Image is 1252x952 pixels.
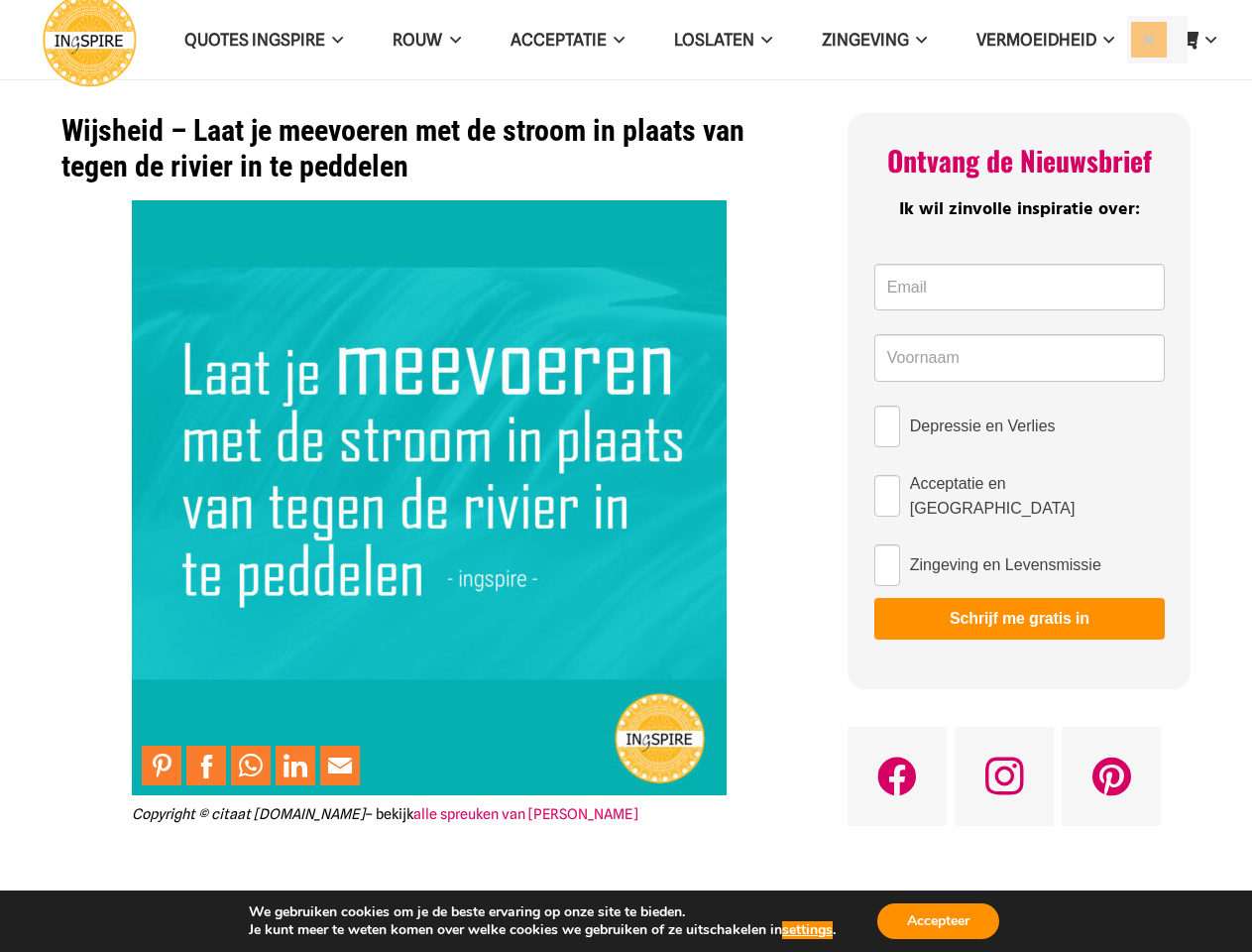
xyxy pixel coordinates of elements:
[649,15,797,65] a: LoslatenLoslaten Menu
[320,746,360,785] a: Mail to Email This
[132,805,365,822] em: Copyright © citaat [DOMAIN_NAME]
[368,15,485,65] a: ROUWROUW Menu
[184,30,325,50] span: QUOTES INGSPIRE
[276,746,315,785] a: Share to LinkedIn
[413,805,638,822] a: alle spreuken van [PERSON_NAME]
[674,30,754,50] span: Loslaten
[874,544,900,586] input: Zingeving en Levensmissie
[1139,15,1240,65] a: TIPSTIPS Menu
[887,140,1152,180] span: Ontvang de Nieuwsbrief
[754,15,772,64] span: Loslaten Menu
[822,30,909,50] span: Zingeving
[186,746,226,785] a: Share to Facebook
[848,727,947,826] a: Facebook
[231,746,276,785] li: WhatsApp
[909,15,927,64] span: Zingeving Menu
[142,746,181,785] a: Pin to Pinterest
[607,15,625,64] span: Acceptatie Menu
[142,746,186,785] li: Pinterest
[874,334,1165,382] input: Voornaam
[899,195,1140,224] span: Ik wil zinvolle inspiratie over:
[877,903,999,939] button: Accepteer
[276,746,320,785] li: LinkedIn
[1197,15,1215,64] span: TIPS Menu
[442,15,460,64] span: ROUW Menu
[160,15,368,65] a: QUOTES INGSPIREQUOTES INGSPIRE Menu
[1131,22,1167,58] button: Sluiten
[976,30,1096,50] span: VERMOEIDHEID
[249,921,836,939] p: Je kunt meer te weten komen over welke cookies we gebruiken of ze uitschakelen in .
[1096,15,1114,64] span: VERMOEIDHEID Menu
[1127,16,1188,63] input: Zoeken
[782,921,833,939] button: settings
[1062,727,1161,826] a: Pinterest
[393,30,442,50] span: ROUW
[910,552,1101,577] span: Zingeving en Levensmissie
[874,406,900,447] input: Depressie en Verlies
[952,15,1139,65] a: VERMOEIDHEIDVERMOEIDHEID Menu
[61,113,798,184] h1: Wijsheid – Laat je meevoeren met de stroom in plaats van tegen de rivier in te peddelen
[486,15,649,65] a: AcceptatieAcceptatie Menu
[797,15,952,65] a: ZingevingZingeving Menu
[874,475,900,517] input: Acceptatie en [GEOGRAPHIC_DATA]
[132,802,727,826] figcaption: – bekijk
[910,414,1056,438] span: Depressie en Verlies
[874,598,1165,640] button: Schrijf me gratis in
[325,15,343,64] span: QUOTES INGSPIRE Menu
[511,30,607,50] span: Acceptatie
[320,746,365,785] li: Email This
[186,746,231,785] li: Facebook
[231,746,271,785] a: Share to WhatsApp
[874,264,1165,311] input: Email
[910,471,1165,521] span: Acceptatie en [GEOGRAPHIC_DATA]
[249,903,836,921] p: We gebruiken cookies om je de beste ervaring op onze site te bieden.
[955,727,1054,826] a: Instagram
